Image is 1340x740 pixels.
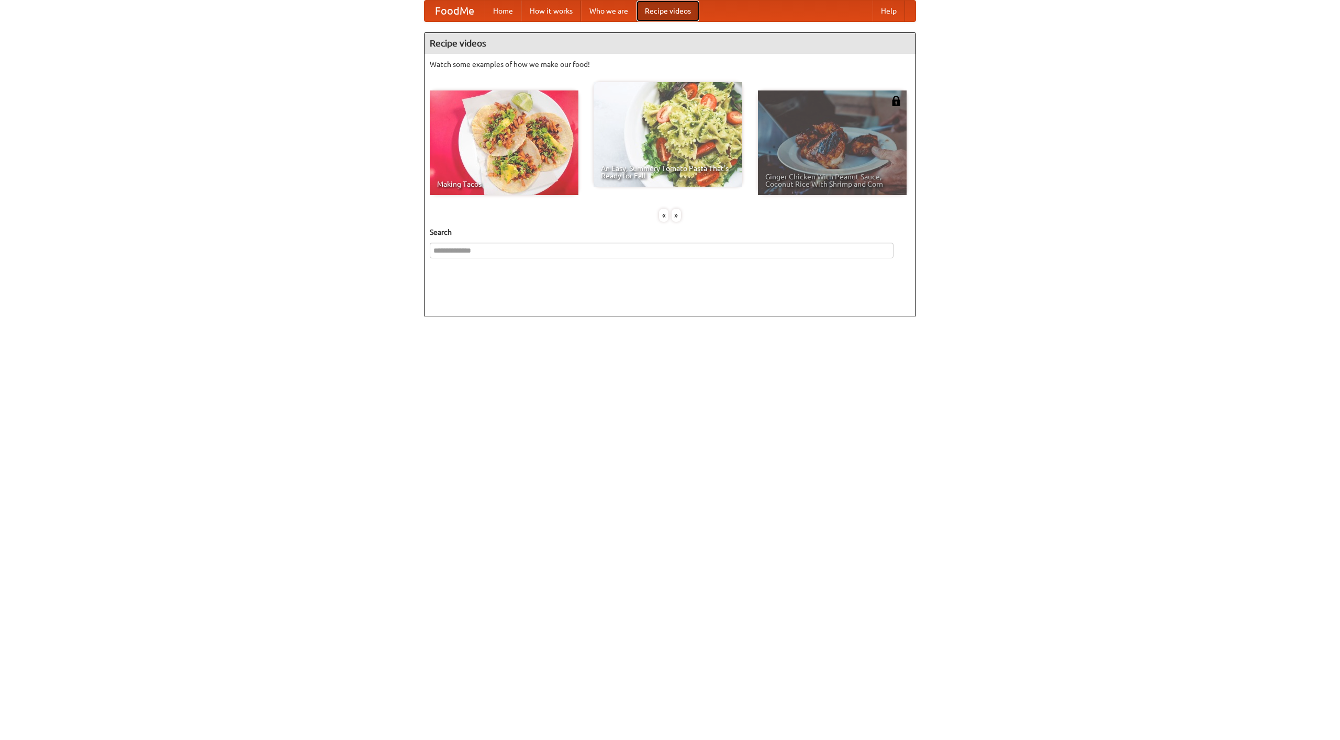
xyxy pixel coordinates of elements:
a: Who we are [581,1,636,21]
div: « [659,209,668,222]
div: » [672,209,681,222]
h5: Search [430,227,910,237]
a: Recipe videos [636,1,699,21]
span: Making Tacos [437,180,571,188]
a: How it works [521,1,581,21]
a: An Easy, Summery Tomato Pasta That's Ready for Fall [594,82,742,187]
h4: Recipe videos [425,33,915,54]
a: Help [873,1,905,21]
img: 483408.png [891,96,901,106]
span: An Easy, Summery Tomato Pasta That's Ready for Fall [601,165,735,179]
p: Watch some examples of how we make our food! [430,59,910,70]
a: Making Tacos [430,90,578,195]
a: Home [485,1,521,21]
a: FoodMe [425,1,485,21]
